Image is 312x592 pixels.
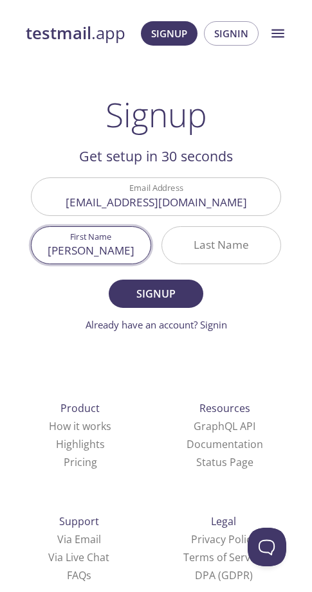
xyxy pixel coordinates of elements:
a: How it works [49,419,111,433]
span: Resources [199,401,250,415]
h1: Signup [106,95,207,134]
button: Signin [204,21,259,46]
button: Signup [109,280,204,308]
a: GraphQL API [194,419,255,433]
span: Legal [211,514,236,528]
h2: Get setup in 30 seconds [31,145,281,167]
span: s [86,568,91,582]
strong: testmail [26,22,91,44]
a: Terms of Service [183,550,264,564]
span: Signin [214,25,248,42]
iframe: Help Scout Beacon - Open [248,528,286,566]
a: Highlights [56,437,105,451]
span: Signup [151,25,187,42]
a: FAQ [67,568,91,582]
a: Already have an account? Signin [86,318,227,331]
a: DPA (GDPR) [195,568,253,582]
a: testmail.app [26,22,125,44]
a: Status Page [196,455,253,469]
button: Signup [141,21,197,46]
span: Support [59,514,99,528]
button: menu [262,17,294,49]
span: Signup [123,285,190,303]
a: Privacy Policy [191,532,257,546]
span: Product [60,401,100,415]
a: Via Live Chat [48,550,109,564]
a: Pricing [64,455,97,469]
a: Via Email [57,532,101,546]
a: Documentation [187,437,263,451]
